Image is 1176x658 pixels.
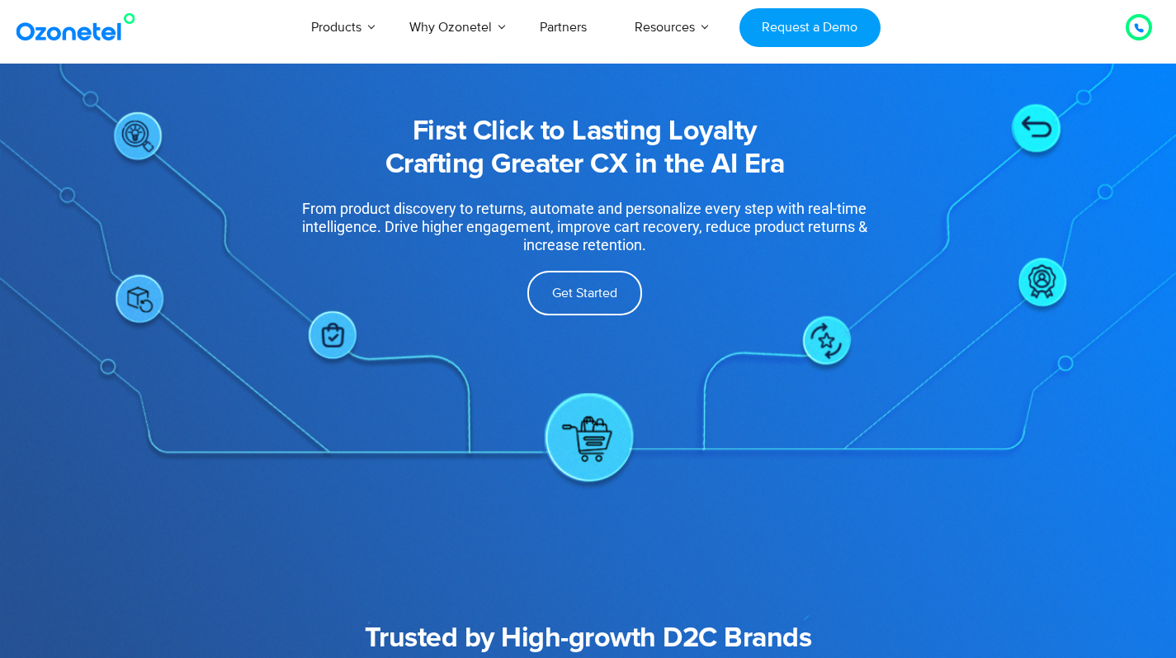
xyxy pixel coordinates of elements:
[527,271,642,315] a: Get Started
[552,286,617,300] span: Get Started
[242,116,928,182] h2: First Click to Lasting Loyalty Crafting Greater CX in the AI Era
[283,200,887,254] div: From product discovery to returns, automate and personalize every step with real-time intelligenc...
[739,8,881,47] a: Request a Demo
[97,622,1079,656] h2: Trusted by High-growth D2C Brands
